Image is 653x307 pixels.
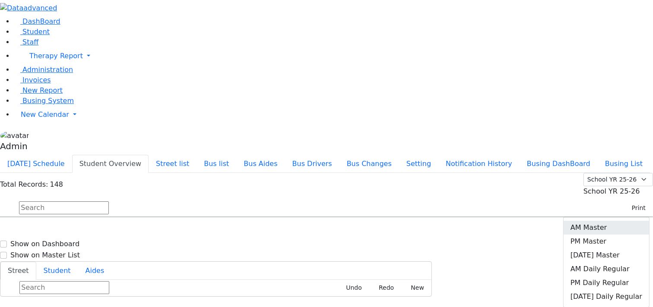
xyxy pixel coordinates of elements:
[14,76,51,84] a: Invoices
[583,173,653,186] select: Default select example
[14,66,73,74] a: Administration
[22,86,63,94] span: New Report
[564,290,649,304] a: [DATE] Daily Regular
[72,155,149,173] button: Student Overview
[339,155,399,173] button: Bus Changes
[369,281,398,294] button: Redo
[564,262,649,276] a: AM Daily Regular
[22,17,60,25] span: DashBoard
[14,17,60,25] a: DashBoard
[520,155,598,173] button: Busing DashBoard
[399,155,438,173] button: Setting
[583,187,640,195] span: School YR 25-26
[197,155,236,173] button: Bus list
[564,221,649,235] a: AM Master
[598,155,650,173] button: Busing List
[14,97,74,105] a: Busing System
[10,239,79,249] label: Show on Dashboard
[336,281,366,294] button: Undo
[22,97,74,105] span: Busing System
[21,110,69,119] span: New Calendar
[564,235,649,248] a: PM Master
[236,155,285,173] button: Bus Aides
[22,66,73,74] span: Administration
[438,155,520,173] button: Notification History
[285,155,339,173] button: Bus Drivers
[19,281,109,294] input: Search
[78,262,112,280] button: Aides
[19,201,109,214] input: Search
[14,106,653,123] a: New Calendar
[149,155,197,173] button: Street list
[14,28,50,36] a: Student
[10,250,80,260] label: Show on Master List
[50,180,63,188] span: 148
[14,38,38,46] a: Staff
[401,281,428,294] button: New
[22,76,51,84] span: Invoices
[36,262,78,280] button: Student
[22,28,50,36] span: Student
[0,262,36,280] button: Street
[14,47,653,65] a: Therapy Report
[564,248,649,262] a: [DATE] Master
[29,52,83,60] span: Therapy Report
[0,280,431,296] div: Street
[14,86,63,94] a: New Report
[564,276,649,290] a: PM Daily Regular
[22,38,38,46] span: Staff
[621,201,650,215] button: Print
